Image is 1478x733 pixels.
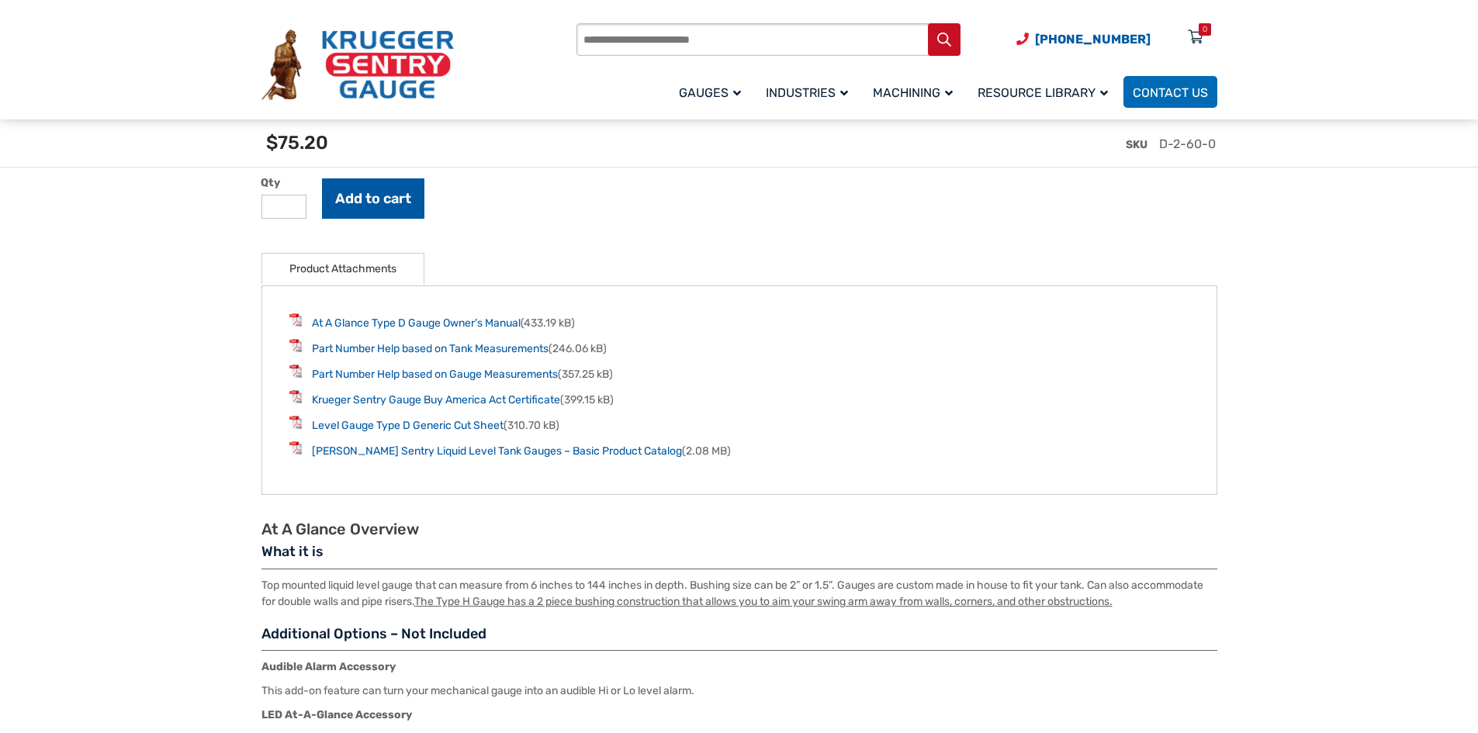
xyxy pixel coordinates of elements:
span: Industries [766,85,848,100]
strong: LED At-A-Glance Accessory [261,708,412,721]
u: The Type H Gauge has a 2 piece bushing construction that allows you to aim your swing arm away fr... [414,595,1113,608]
div: 0 [1203,23,1207,36]
a: Contact Us [1123,76,1217,108]
a: Product Attachments [289,254,396,284]
span: SKU [1126,138,1147,151]
span: Resource Library [978,85,1108,100]
a: Phone Number (920) 434-8860 [1016,29,1151,49]
a: Level Gauge Type D Generic Cut Sheet [312,419,504,432]
a: Gauges [670,74,756,110]
a: Part Number Help based on Gauge Measurements [312,368,558,381]
span: Gauges [679,85,741,100]
li: (357.25 kB) [289,365,1189,382]
a: At A Glance Type D Gauge Owner’s Manual [312,316,521,330]
p: This add-on feature can turn your mechanical gauge into an audible Hi or Lo level alarm. [261,683,1217,699]
span: Machining [873,85,953,100]
strong: Audible Alarm Accessory [261,660,396,673]
a: [PERSON_NAME] Sentry Liquid Level Tank Gauges – Basic Product Catalog [312,444,682,458]
input: Product quantity [261,195,306,219]
a: Machining [864,74,968,110]
a: Part Number Help based on Tank Measurements [312,342,549,355]
a: Krueger Sentry Gauge Buy America Act Certificate [312,393,560,406]
li: (246.06 kB) [289,339,1189,357]
li: (433.19 kB) [289,313,1189,331]
span: [PHONE_NUMBER] [1035,32,1151,47]
a: Industries [756,74,864,110]
p: Top mounted liquid level gauge that can measure from 6 inches to 144 inches in depth. Bushing siz... [261,577,1217,610]
a: Resource Library [968,74,1123,110]
h3: What it is [261,543,1217,569]
button: Add to cart [322,178,424,219]
h2: At A Glance Overview [261,520,1217,539]
img: Krueger Sentry Gauge [261,29,454,101]
span: D-2-60-0 [1159,137,1216,151]
li: (399.15 kB) [289,390,1189,408]
li: (310.70 kB) [289,416,1189,434]
li: (2.08 MB) [289,441,1189,459]
span: Contact Us [1133,85,1208,100]
h3: Additional Options – Not Included [261,625,1217,652]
